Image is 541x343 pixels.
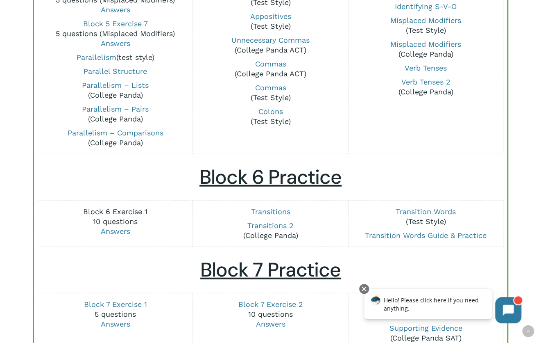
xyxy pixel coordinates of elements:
p: (Test Style) [353,300,498,319]
a: Appositives [250,12,291,21]
p: (College Panda ACT) [198,35,343,55]
a: Transition Words Guide & Practice [365,231,487,240]
a: Colons [258,107,283,116]
a: Block 7 Exercise 2 [238,300,303,309]
a: Answers [256,320,285,328]
p: (Test Style) [198,107,343,126]
a: Block 6 Exercise 1 [83,207,147,216]
a: Commas [255,83,286,92]
p: (College Panda SAT) [353,323,498,343]
p: (test style) [43,53,188,62]
p: (College Panda) [198,221,343,240]
p: 10 questions [198,300,343,329]
a: Unnecessary Commas [231,36,310,44]
a: Parallelism – Comparisons [68,128,163,137]
p: 10 questions [43,207,188,236]
a: Answers [101,227,130,236]
p: (Test Style) [198,11,343,31]
a: Parallelism [77,53,116,62]
a: Answers [101,39,130,48]
a: Transitions 2 [247,221,294,230]
a: Parallelism – Lists [82,81,149,89]
p: (College Panda ACT) [198,59,343,79]
a: Verb Tenses [405,64,447,72]
p: 5 questions (Misplaced Modifiers) [43,19,188,48]
p: (College Panda) [43,128,188,148]
a: Transitions [251,207,290,216]
a: Verb Tenses 2 [401,78,450,86]
p: (Test Style) [353,16,498,35]
a: Commas [255,59,286,68]
a: Block 7 Exercise 1 [84,300,147,309]
a: Identifying S-V-O [395,2,457,11]
p: (College Panda) [353,39,498,59]
u: Block 7 Practice [200,257,341,283]
a: Parallel Structure [84,67,147,75]
p: (College Panda) [43,104,188,124]
p: (College Panda) [353,77,498,97]
p: 5 questions [43,300,188,329]
a: Answers [101,320,130,328]
a: Supporting Evidence [389,324,462,332]
a: Misplaced Modifiers [390,16,461,25]
a: Answers [101,5,130,14]
a: Transition Words [396,207,456,216]
a: Misplaced Modifiers [390,40,461,48]
a: Block 5 Exercise 7 [83,19,148,28]
p: (Test Style) [353,207,498,226]
a: Parallelism – Pairs [82,105,149,113]
p: (College Panda) [43,80,188,100]
p: (Test Style) [198,83,343,103]
iframe: Chatbot [355,282,530,332]
u: Block 6 Practice [199,164,342,190]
